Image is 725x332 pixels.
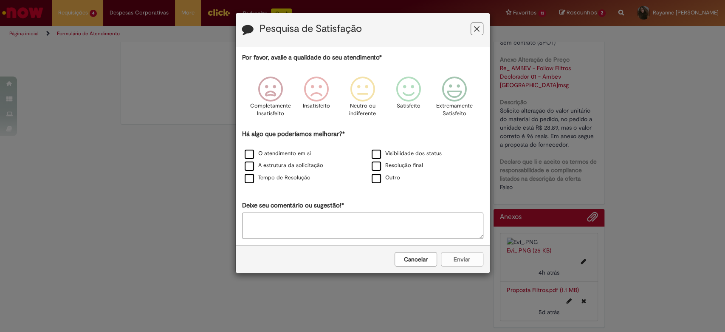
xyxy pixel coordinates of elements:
p: Completamente Insatisfeito [250,102,291,118]
label: Visibilidade dos status [372,150,442,158]
p: Satisfeito [397,102,420,110]
label: O atendimento em si [245,150,311,158]
div: Há algo que poderíamos melhorar?* [242,130,483,184]
p: Neutro ou indiferente [347,102,378,118]
p: Extremamente Satisfeito [436,102,473,118]
div: Completamente Insatisfeito [249,70,292,128]
label: Tempo de Resolução [245,174,310,182]
p: Insatisfeito [303,102,330,110]
div: Neutro ou indiferente [341,70,384,128]
label: Outro [372,174,400,182]
div: Extremamente Satisfeito [433,70,476,128]
label: Resolução final [372,162,423,170]
div: Insatisfeito [295,70,338,128]
label: A estrutura da solicitação [245,162,323,170]
label: Pesquisa de Satisfação [260,23,362,34]
label: Por favor, avalie a qualidade do seu atendimento* [242,53,382,62]
label: Deixe seu comentário ou sugestão!* [242,201,344,210]
button: Cancelar [395,252,437,267]
div: Satisfeito [387,70,430,128]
